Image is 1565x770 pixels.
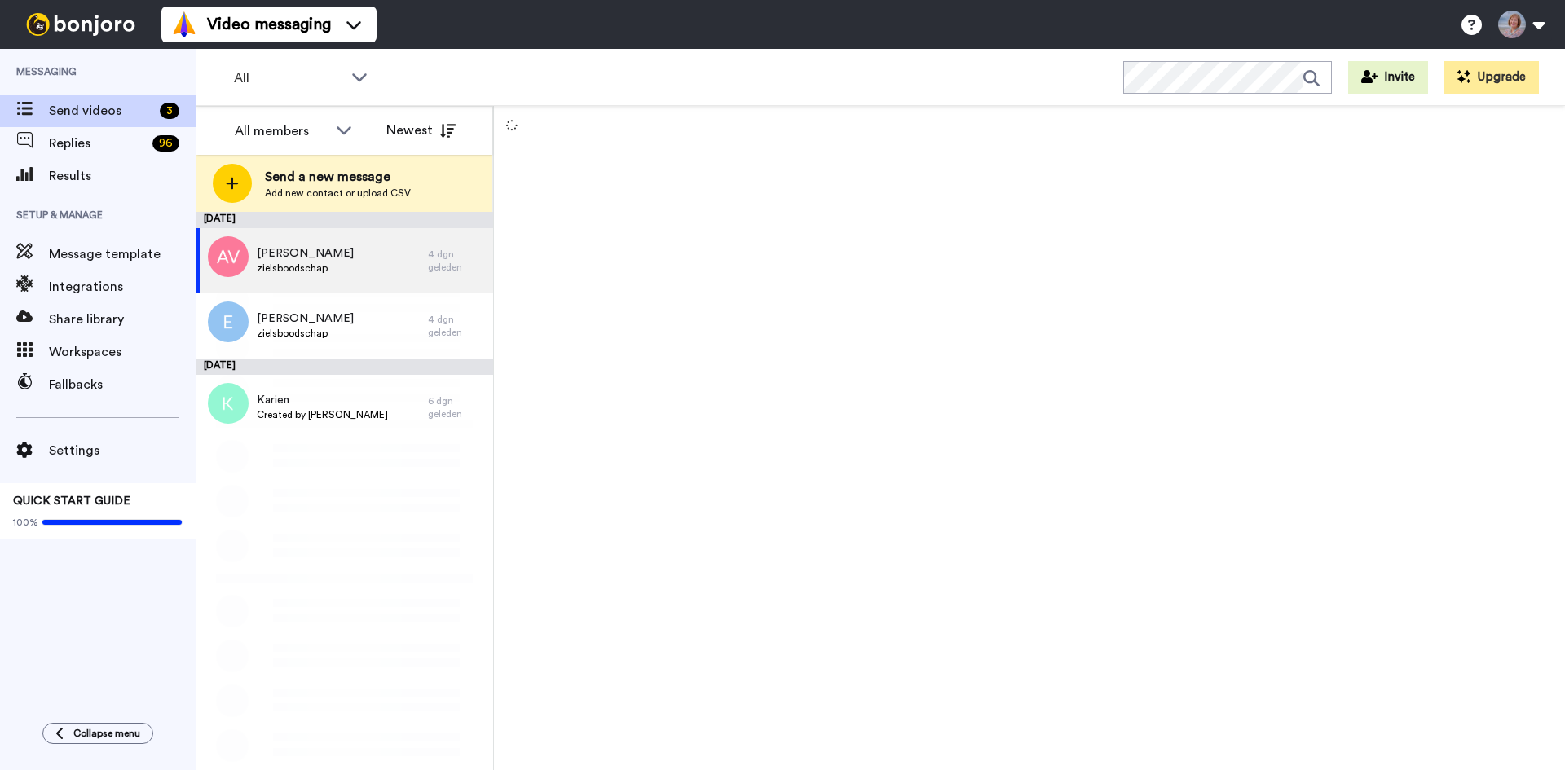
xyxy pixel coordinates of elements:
span: Share library [49,310,196,329]
span: Settings [49,441,196,460]
img: vm-color.svg [171,11,197,37]
span: Replies [49,134,146,153]
span: Karien [257,392,388,408]
button: Upgrade [1444,61,1539,94]
button: Newest [374,114,468,147]
span: Results [49,166,196,186]
span: Collapse menu [73,727,140,740]
button: Collapse menu [42,723,153,744]
button: Invite [1348,61,1428,94]
span: Workspaces [49,342,196,362]
div: [DATE] [196,212,493,228]
span: [PERSON_NAME] [257,310,354,327]
img: e.png [208,301,249,342]
img: av.png [208,236,249,277]
span: Add new contact or upload CSV [265,187,411,200]
span: Created by [PERSON_NAME] [257,408,388,421]
div: 4 dgn geleden [428,248,485,274]
div: 4 dgn geleden [428,313,485,339]
span: QUICK START GUIDE [13,495,130,507]
span: Send videos [49,101,153,121]
span: zielsboodschap [257,327,354,340]
span: [PERSON_NAME] [257,245,354,262]
span: All [234,68,343,88]
div: 6 dgn geleden [428,394,485,420]
span: Fallbacks [49,375,196,394]
span: Message template [49,244,196,264]
span: Video messaging [207,13,331,36]
span: Integrations [49,277,196,297]
span: Send a new message [265,167,411,187]
div: [DATE] [196,359,493,375]
div: 96 [152,135,179,152]
div: All members [235,121,328,141]
span: 100% [13,516,38,529]
span: zielsboodschap [257,262,354,275]
div: 3 [160,103,179,119]
img: k.png [208,383,249,424]
img: bj-logo-header-white.svg [20,13,142,36]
